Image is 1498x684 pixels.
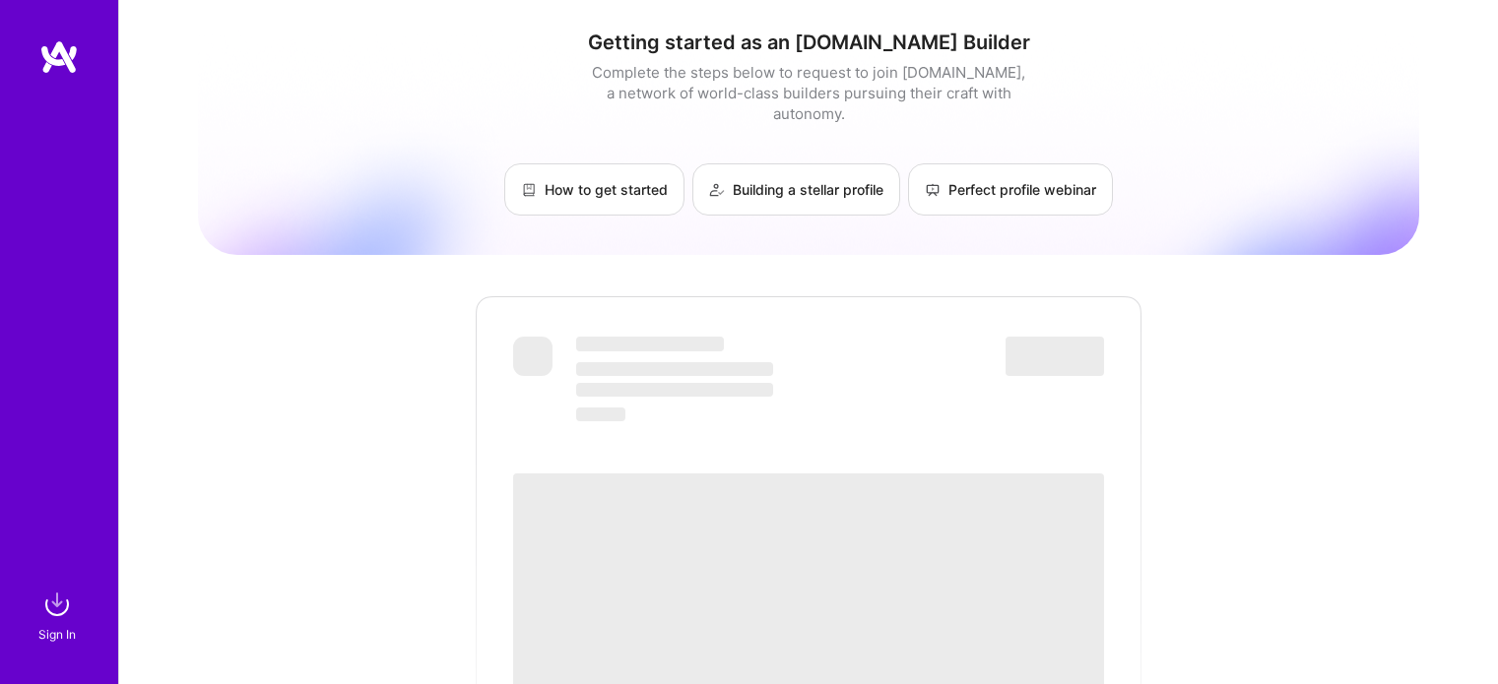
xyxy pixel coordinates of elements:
a: sign inSign In [41,585,77,645]
span: ‌ [576,362,773,376]
img: How to get started [521,182,537,198]
img: Perfect profile webinar [925,182,941,198]
span: ‌ [513,337,553,376]
img: logo [39,39,79,75]
span: ‌ [1006,337,1104,376]
img: sign in [37,585,77,624]
span: ‌ [576,407,625,421]
div: Sign In [38,624,76,645]
a: Building a stellar profile [692,163,900,216]
span: ‌ [576,383,773,397]
div: Complete the steps below to request to join [DOMAIN_NAME], a network of world-class builders purs... [587,62,1030,124]
h1: Getting started as an [DOMAIN_NAME] Builder [198,31,1419,54]
a: Perfect profile webinar [908,163,1113,216]
img: Building a stellar profile [709,182,725,198]
a: How to get started [504,163,684,216]
span: ‌ [576,337,724,351]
